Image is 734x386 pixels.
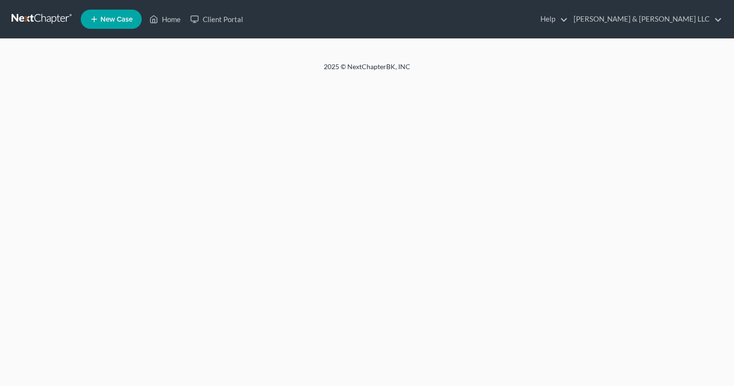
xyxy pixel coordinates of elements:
[185,11,248,28] a: Client Portal
[145,11,185,28] a: Home
[93,62,641,79] div: 2025 © NextChapterBK, INC
[81,10,142,29] new-legal-case-button: New Case
[536,11,568,28] a: Help
[569,11,722,28] a: [PERSON_NAME] & [PERSON_NAME] LLC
